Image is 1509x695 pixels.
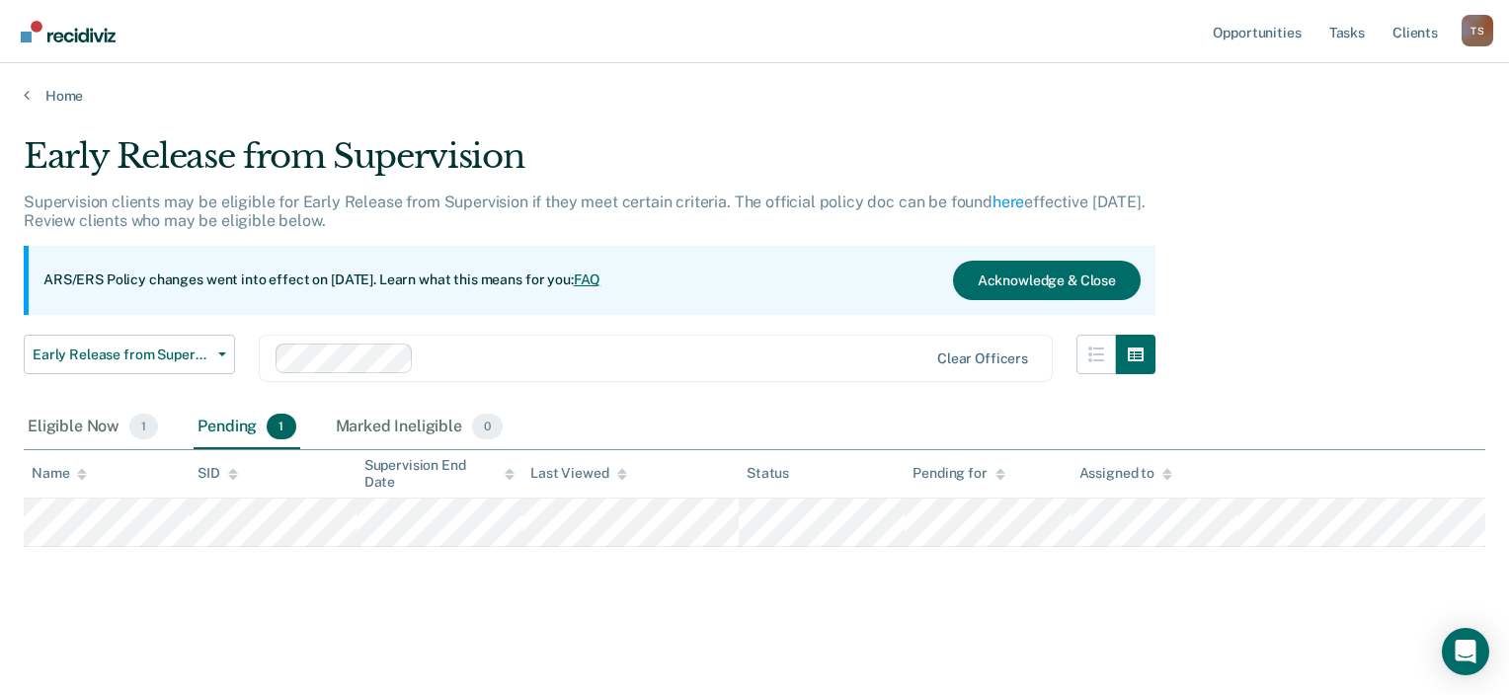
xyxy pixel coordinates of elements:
a: FAQ [574,271,601,287]
button: Acknowledge & Close [953,261,1141,300]
div: Last Viewed [530,465,626,482]
span: 1 [129,414,158,439]
img: Recidiviz [21,21,116,42]
div: Open Intercom Messenger [1442,628,1489,675]
a: here [993,193,1024,211]
div: Pending1 [194,406,299,449]
div: Assigned to [1079,465,1172,482]
span: Early Release from Supervision [33,347,210,363]
div: Pending for [913,465,1004,482]
div: Eligible Now1 [24,406,162,449]
span: 1 [267,414,295,439]
a: Home [24,87,1485,105]
button: Early Release from Supervision [24,335,235,374]
div: Early Release from Supervision [24,136,1155,193]
span: 0 [472,414,503,439]
div: SID [198,465,238,482]
div: Status [747,465,789,482]
div: T S [1462,15,1493,46]
div: Clear officers [937,350,1028,367]
button: Profile dropdown button [1462,15,1493,46]
div: Marked Ineligible0 [332,406,508,449]
div: Supervision End Date [364,457,515,491]
p: ARS/ERS Policy changes went into effect on [DATE]. Learn what this means for you: [43,270,600,290]
p: Supervision clients may be eligible for Early Release from Supervision if they meet certain crite... [24,193,1146,230]
div: Name [32,465,87,482]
